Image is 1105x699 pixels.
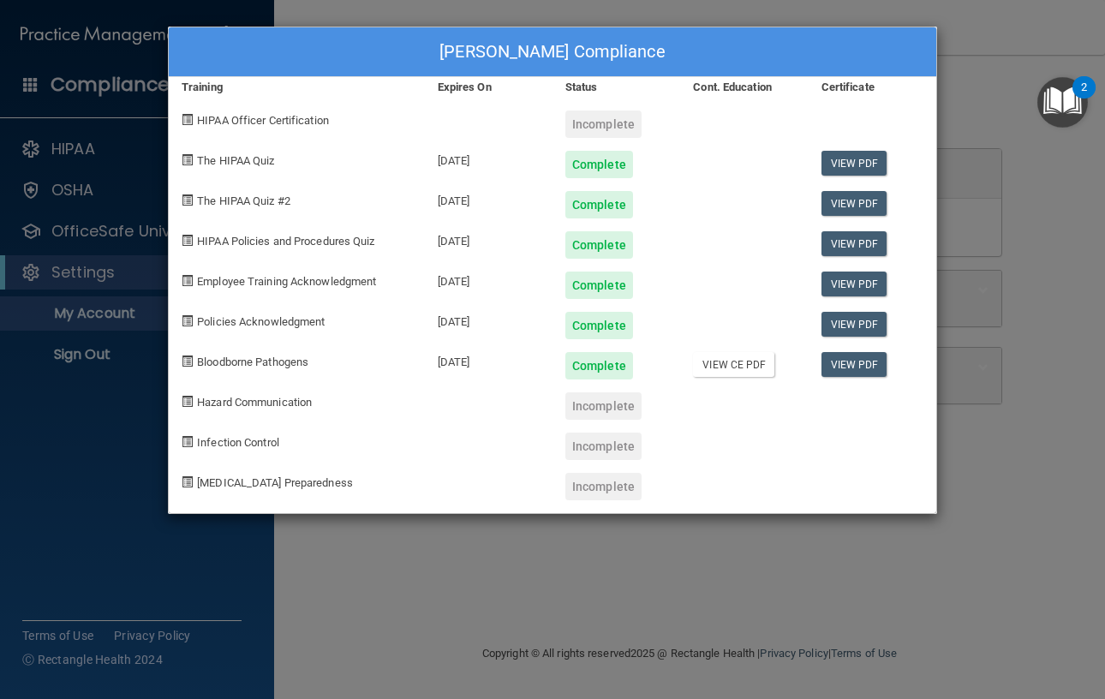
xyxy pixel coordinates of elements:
[197,355,308,368] span: Bloodborne Pathogens
[809,77,936,98] div: Certificate
[565,231,633,259] div: Complete
[821,151,887,176] a: View PDF
[565,392,642,420] div: Incomplete
[821,352,887,377] a: View PDF
[821,312,887,337] a: View PDF
[197,476,353,489] span: [MEDICAL_DATA] Preparedness
[425,138,552,178] div: [DATE]
[197,436,279,449] span: Infection Control
[1037,77,1088,128] button: Open Resource Center, 2 new notifications
[1081,87,1087,110] div: 2
[425,299,552,339] div: [DATE]
[197,194,290,207] span: The HIPAA Quiz #2
[565,433,642,460] div: Incomplete
[425,178,552,218] div: [DATE]
[197,275,376,288] span: Employee Training Acknowledgment
[197,235,374,248] span: HIPAA Policies and Procedures Quiz
[565,352,633,379] div: Complete
[197,154,274,167] span: The HIPAA Quiz
[565,312,633,339] div: Complete
[693,352,774,377] a: View CE PDF
[565,473,642,500] div: Incomplete
[169,27,936,77] div: [PERSON_NAME] Compliance
[425,259,552,299] div: [DATE]
[425,77,552,98] div: Expires On
[680,77,808,98] div: Cont. Education
[565,151,633,178] div: Complete
[565,272,633,299] div: Complete
[565,111,642,138] div: Incomplete
[821,191,887,216] a: View PDF
[821,272,887,296] a: View PDF
[197,114,329,127] span: HIPAA Officer Certification
[197,396,312,409] span: Hazard Communication
[821,231,887,256] a: View PDF
[425,218,552,259] div: [DATE]
[197,315,325,328] span: Policies Acknowledgment
[565,191,633,218] div: Complete
[425,339,552,379] div: [DATE]
[552,77,680,98] div: Status
[169,77,425,98] div: Training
